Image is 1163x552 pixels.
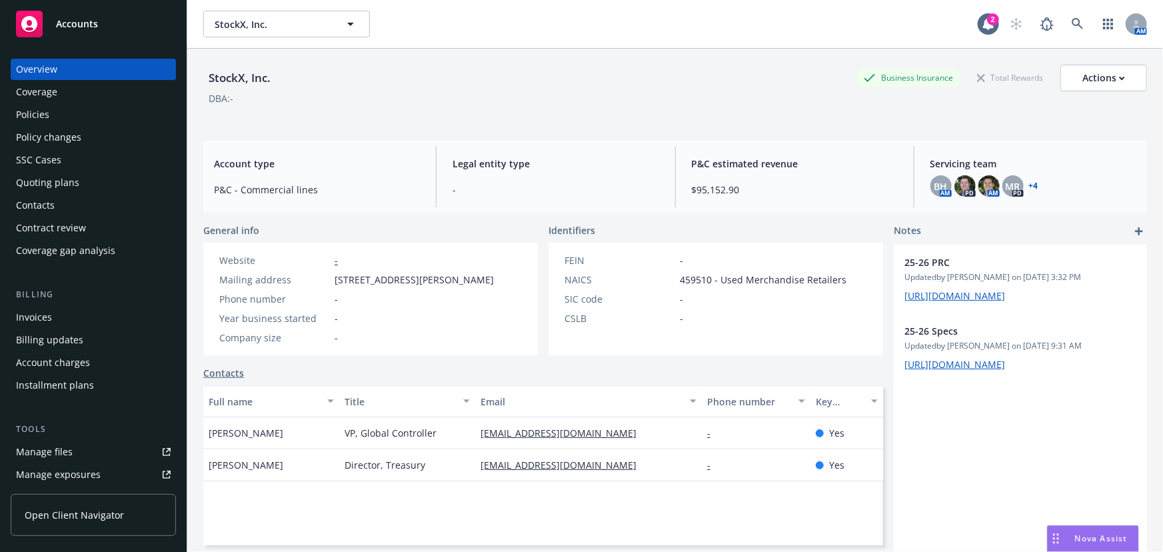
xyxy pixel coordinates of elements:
[453,157,658,171] span: Legal entity type
[1075,533,1128,544] span: Nova Assist
[209,91,233,105] div: DBA: -
[1034,11,1060,37] a: Report a Bug
[1029,182,1038,190] a: +4
[11,352,176,373] a: Account charges
[904,271,1136,283] span: Updated by [PERSON_NAME] on [DATE] 3:32 PM
[987,13,999,25] div: 2
[934,179,948,193] span: BH
[481,395,682,409] div: Email
[1120,255,1136,271] a: remove
[904,324,1102,338] span: 25-26 Specs
[680,253,683,267] span: -
[339,385,475,417] button: Title
[11,329,176,351] a: Billing updates
[16,59,57,80] div: Overview
[680,292,683,306] span: -
[203,69,276,87] div: StockX, Inc.
[345,426,437,440] span: VP, Global Controller
[857,69,960,86] div: Business Insurance
[219,331,329,345] div: Company size
[335,273,494,287] span: [STREET_ADDRESS][PERSON_NAME]
[11,240,176,261] a: Coverage gap analysis
[707,459,721,471] a: -
[1102,324,1118,340] a: edit
[11,375,176,396] a: Installment plans
[453,183,658,197] span: -
[345,395,455,409] div: Title
[565,253,674,267] div: FEIN
[16,329,83,351] div: Billing updates
[1131,223,1147,239] a: add
[215,17,330,31] span: StockX, Inc.
[203,223,259,237] span: General info
[16,307,52,328] div: Invoices
[16,127,81,148] div: Policy changes
[335,331,338,345] span: -
[829,458,844,472] span: Yes
[16,464,101,485] div: Manage exposures
[1064,11,1091,37] a: Search
[16,104,49,125] div: Policies
[11,104,176,125] a: Policies
[16,240,115,261] div: Coverage gap analysis
[565,292,674,306] div: SIC code
[209,395,319,409] div: Full name
[692,183,898,197] span: $95,152.90
[11,288,176,301] div: Billing
[904,340,1136,352] span: Updated by [PERSON_NAME] on [DATE] 9:31 AM
[930,157,1136,171] span: Servicing team
[219,273,329,287] div: Mailing address
[1047,525,1139,552] button: Nova Assist
[214,157,420,171] span: Account type
[549,223,595,237] span: Identifiers
[16,81,57,103] div: Coverage
[475,385,702,417] button: Email
[16,149,61,171] div: SSC Cases
[692,157,898,171] span: P&C estimated revenue
[25,508,124,522] span: Open Client Navigator
[11,5,176,43] a: Accounts
[1048,526,1064,551] div: Drag to move
[219,311,329,325] div: Year business started
[954,175,976,197] img: photo
[56,19,98,29] span: Accounts
[11,307,176,328] a: Invoices
[11,217,176,239] a: Contract review
[345,458,425,472] span: Director, Treasury
[816,395,863,409] div: Key contact
[978,175,1000,197] img: photo
[565,311,674,325] div: CSLB
[219,253,329,267] div: Website
[707,427,721,439] a: -
[335,311,338,325] span: -
[11,59,176,80] a: Overview
[16,375,94,396] div: Installment plans
[11,464,176,485] a: Manage exposures
[11,127,176,148] a: Policy changes
[1060,65,1147,91] button: Actions
[1095,11,1122,37] a: Switch app
[680,273,846,287] span: 459510 - Used Merchandise Retailers
[203,366,244,380] a: Contacts
[894,245,1147,313] div: 25-26 PRCUpdatedby [PERSON_NAME] on [DATE] 3:32 PM[URL][DOMAIN_NAME]
[16,441,73,463] div: Manage files
[481,459,647,471] a: [EMAIL_ADDRESS][DOMAIN_NAME]
[11,149,176,171] a: SSC Cases
[1102,255,1118,271] a: edit
[1120,324,1136,340] a: remove
[702,385,810,417] button: Phone number
[904,255,1102,269] span: 25-26 PRC
[16,352,90,373] div: Account charges
[214,183,420,197] span: P&C - Commercial lines
[209,426,283,440] span: [PERSON_NAME]
[335,292,338,306] span: -
[11,423,176,436] div: Tools
[894,223,921,239] span: Notes
[203,11,370,37] button: StockX, Inc.
[1003,11,1030,37] a: Start snowing
[1006,179,1020,193] span: MR
[894,313,1147,382] div: 25-26 SpecsUpdatedby [PERSON_NAME] on [DATE] 9:31 AM[URL][DOMAIN_NAME]
[11,172,176,193] a: Quoting plans
[1082,65,1125,91] div: Actions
